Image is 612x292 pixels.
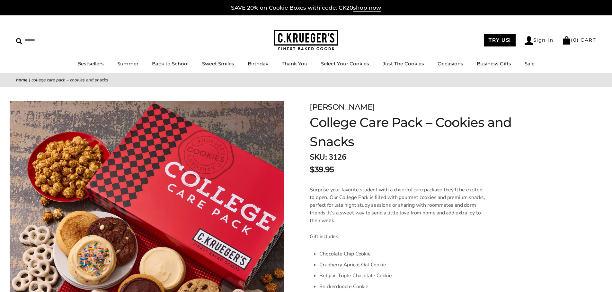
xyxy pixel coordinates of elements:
[562,36,571,45] img: Bag
[319,270,485,281] li: Belgian Triple Chocolate Cookie
[282,61,307,67] a: Thank You
[310,233,485,240] p: Gift includes:
[310,164,334,175] span: $39.95
[117,61,138,67] a: Summer
[231,4,381,12] a: SAVE 20% on Cookie Boxes with code: CK20shop now
[310,113,515,151] h1: College Care Pack – Cookies and Snacks
[310,186,485,224] p: Surprise your favorite student with a cheerful care package they’ll be excited to open. Our Colle...
[16,38,22,44] img: Search
[16,35,93,45] input: Search
[477,61,511,67] a: Business Gifts
[525,61,535,67] a: Sale
[16,76,596,84] nav: breadcrumbs
[202,61,234,67] a: Sweet Smiles
[562,37,596,43] a: (0) CART
[319,281,485,292] li: Snickerdoodle Cookie
[525,36,533,45] img: Account
[484,34,516,46] a: TRY US!
[321,61,369,67] a: Select Your Cookies
[274,30,338,51] img: C.KRUEGER'S
[16,77,28,83] a: Home
[525,36,554,45] a: Sign In
[438,61,463,67] a: Occasions
[573,37,577,43] span: 0
[77,61,104,67] a: Bestsellers
[329,152,346,162] span: 3126
[319,248,485,259] li: Chocolate Chip Cookie
[383,61,424,67] a: Just The Cookies
[353,4,381,12] span: shop now
[31,77,108,83] span: College Care Pack – Cookies and Snacks
[152,61,189,67] a: Back to School
[310,152,327,162] strong: SKU:
[29,77,30,83] span: |
[248,61,268,67] a: Birthday
[319,259,485,270] li: Cranberry Apricot Oat Cookie
[310,101,515,113] div: [PERSON_NAME]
